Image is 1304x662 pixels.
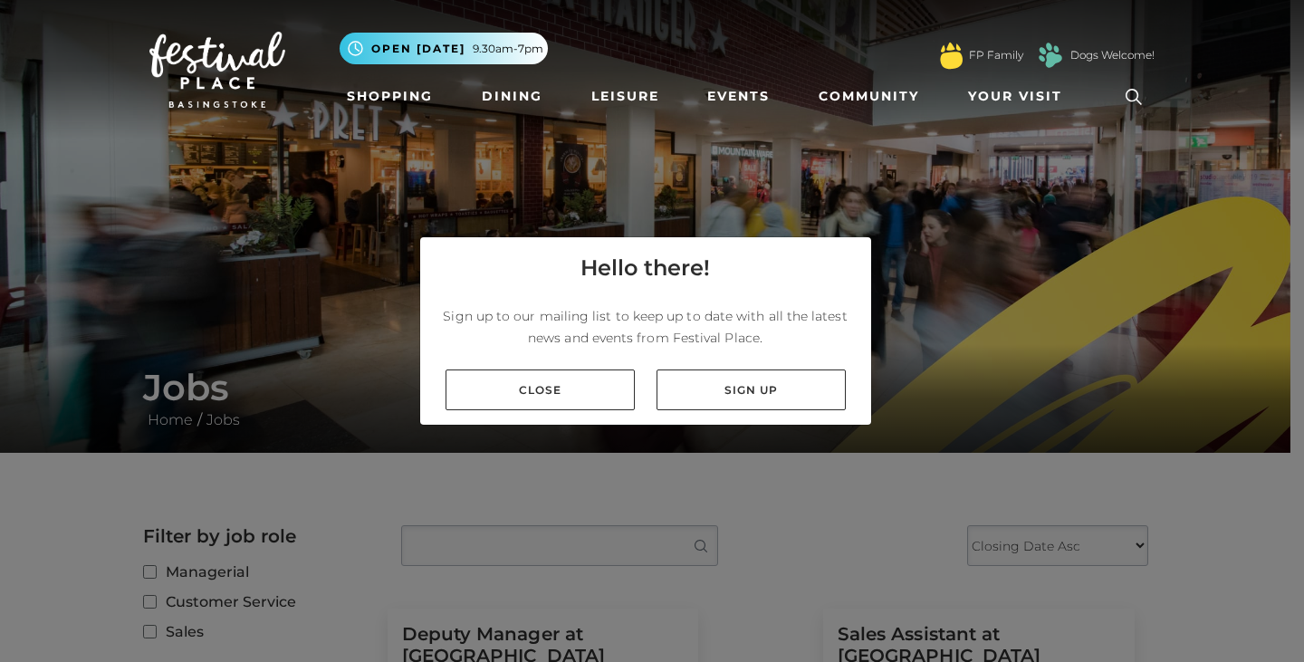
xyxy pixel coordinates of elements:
h4: Hello there! [580,252,710,284]
a: Your Visit [961,80,1079,113]
a: Dining [475,80,550,113]
button: Open [DATE] 9.30am-7pm [340,33,548,64]
a: Leisure [584,80,666,113]
a: Community [811,80,926,113]
img: Festival Place Logo [149,32,285,108]
span: Your Visit [968,87,1062,106]
a: Close [446,369,635,410]
p: Sign up to our mailing list to keep up to date with all the latest news and events from Festival ... [435,305,857,349]
a: Events [700,80,777,113]
span: Open [DATE] [371,41,465,57]
span: 9.30am-7pm [473,41,543,57]
a: Dogs Welcome! [1070,47,1155,63]
a: Shopping [340,80,440,113]
a: Sign up [657,369,846,410]
a: FP Family [969,47,1023,63]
